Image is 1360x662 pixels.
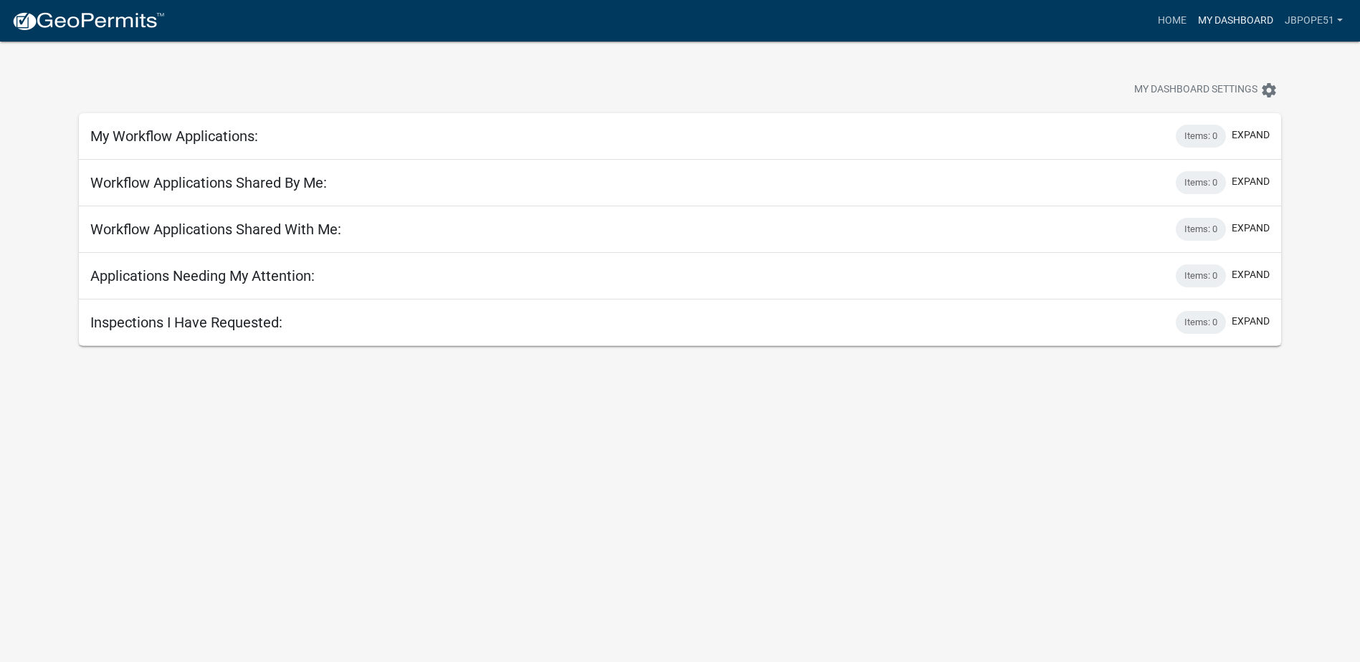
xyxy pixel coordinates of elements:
[90,314,282,331] h5: Inspections I Have Requested:
[1192,7,1279,34] a: My Dashboard
[1176,311,1226,334] div: Items: 0
[1123,76,1289,104] button: My Dashboard Settingssettings
[1232,221,1270,236] button: expand
[90,174,327,191] h5: Workflow Applications Shared By Me:
[1232,174,1270,189] button: expand
[1176,171,1226,194] div: Items: 0
[1152,7,1192,34] a: Home
[90,128,258,145] h5: My Workflow Applications:
[1260,82,1278,99] i: settings
[1279,7,1349,34] a: jbpope51
[1176,125,1226,148] div: Items: 0
[1232,128,1270,143] button: expand
[1134,82,1257,99] span: My Dashboard Settings
[1232,267,1270,282] button: expand
[1232,314,1270,329] button: expand
[1176,264,1226,287] div: Items: 0
[90,221,341,238] h5: Workflow Applications Shared With Me:
[1176,218,1226,241] div: Items: 0
[90,267,315,284] h5: Applications Needing My Attention:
